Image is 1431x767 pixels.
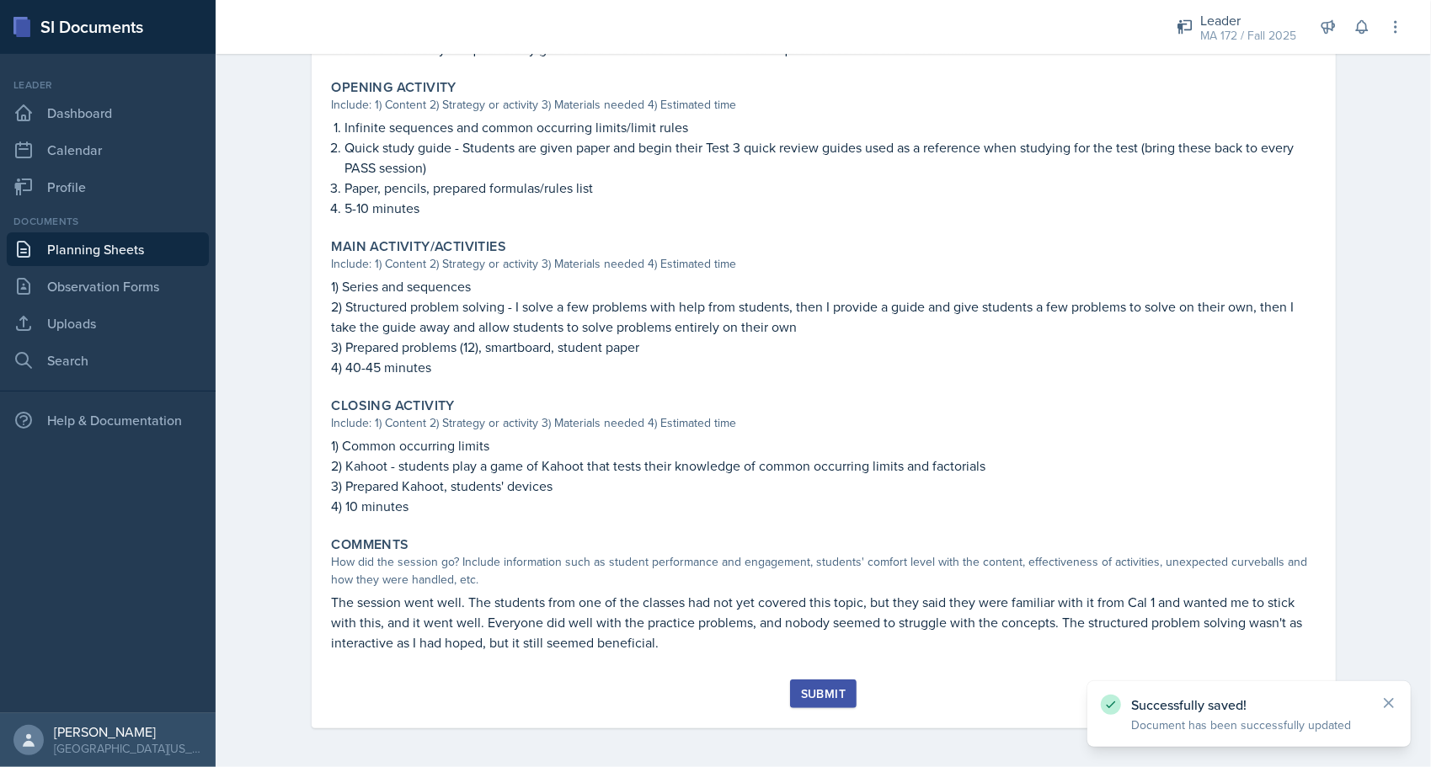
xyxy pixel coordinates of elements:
[332,455,1316,476] p: 2) Kahoot - students play a game of Kahoot that tests their knowledge of common occurring limits ...
[332,96,1316,114] div: Include: 1) Content 2) Strategy or activity 3) Materials needed 4) Estimated time
[7,214,209,229] div: Documents
[7,269,209,303] a: Observation Forms
[332,397,455,414] label: Closing Activity
[1200,10,1296,30] div: Leader
[7,306,209,340] a: Uploads
[345,198,1316,218] p: 5-10 minutes
[7,77,209,93] div: Leader
[7,344,209,377] a: Search
[332,255,1316,273] div: Include: 1) Content 2) Strategy or activity 3) Materials needed 4) Estimated time
[345,137,1316,178] p: Quick study guide - Students are given paper and begin their Test 3 quick review guides used as a...
[332,357,1316,377] p: 4) 40-45 minutes
[345,178,1316,198] p: Paper, pencils, prepared formulas/rules list
[7,232,209,266] a: Planning Sheets
[332,536,409,553] label: Comments
[7,133,209,167] a: Calendar
[332,435,1316,455] p: 1) Common occurring limits
[332,276,1316,296] p: 1) Series and sequences
[1131,716,1367,733] p: Document has been successfully updated
[332,79,457,96] label: Opening Activity
[332,553,1316,589] div: How did the session go? Include information such as student performance and engagement, students'...
[7,96,209,130] a: Dashboard
[1131,696,1367,713] p: Successfully saved!
[1200,27,1296,45] div: MA 172 / Fall 2025
[332,337,1316,357] p: 3) Prepared problems (12), smartboard, student paper
[801,687,846,700] div: Submit
[54,723,202,740] div: [PERSON_NAME]
[7,403,209,437] div: Help & Documentation
[332,238,507,255] label: Main Activity/Activities
[332,414,1316,432] div: Include: 1) Content 2) Strategy or activity 3) Materials needed 4) Estimated time
[7,170,209,204] a: Profile
[332,296,1316,337] p: 2) Structured problem solving - I solve a few problems with help from students, then I provide a ...
[790,679,857,708] button: Submit
[332,592,1316,652] p: The session went well. The students from one of the classes had not yet covered this topic, but t...
[54,740,202,757] div: [GEOGRAPHIC_DATA][US_STATE] in [GEOGRAPHIC_DATA]
[345,117,1316,137] p: Infinite sequences and common occurring limits/limit rules
[332,476,1316,496] p: 3) Prepared Kahoot, students' devices
[332,496,1316,516] p: 4) 10 minutes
